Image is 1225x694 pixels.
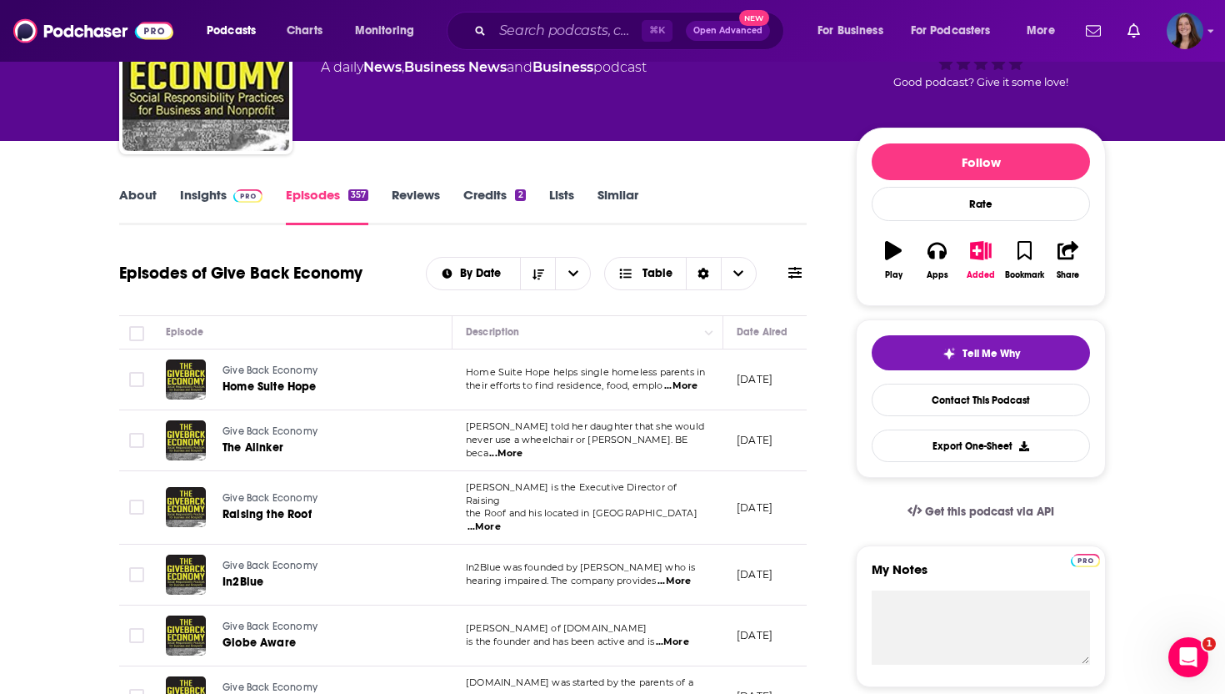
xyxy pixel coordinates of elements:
a: Reviews [392,187,440,225]
img: Podchaser Pro [233,189,262,203]
a: Business News [404,59,507,75]
div: 357 [348,189,368,201]
button: Export One-Sheet [872,430,1090,462]
button: open menu [343,18,436,44]
p: [DATE] [737,433,772,447]
span: [PERSON_NAME] of [DOMAIN_NAME] [466,622,647,634]
a: Business [532,59,593,75]
span: Open Advanced [693,27,762,35]
span: Home Suite Hope [222,380,317,394]
span: Give Back Economy [222,425,317,437]
span: never use a wheelchair or [PERSON_NAME]. BE beca [466,434,687,459]
span: Charts [287,19,322,43]
span: [PERSON_NAME] told her daughter that she would [466,420,704,432]
a: Give Back Economy [222,364,421,379]
div: Added [967,270,995,280]
button: Choose View [604,257,757,290]
a: Give Back Economy [222,425,421,440]
button: Share [1047,230,1090,290]
div: Date Aired [737,322,787,342]
span: ...More [664,380,697,393]
button: Open AdvancedNew [686,21,770,41]
span: More [1027,19,1055,43]
span: Toggle select row [129,433,144,448]
span: Toggle select row [129,567,144,582]
span: hearing impaired. The company provides [466,575,657,586]
a: Lists [549,187,574,225]
div: Episode [166,322,203,342]
p: [DATE] [737,567,772,581]
button: Column Actions [699,323,719,343]
div: Bookmark [1005,270,1044,280]
span: Tell Me Why [962,347,1020,360]
button: Bookmark [1002,230,1046,290]
a: Contact This Podcast [872,384,1090,416]
p: [DATE] [737,372,772,386]
a: Raising the Roof [222,506,421,523]
a: Globe Aware [222,635,421,651]
button: Show profile menu [1167,13,1203,49]
button: open menu [900,18,1015,44]
span: Toggle select row [129,372,144,387]
a: Show notifications dropdown [1121,17,1147,45]
button: open menu [806,18,904,44]
button: open menu [195,18,277,44]
a: Give Back Economy [222,620,421,635]
span: In2Blue [222,575,263,589]
span: Logged in as emmadonovan [1167,13,1203,49]
span: , [402,59,404,75]
button: open menu [1015,18,1076,44]
span: Toggle select row [129,628,144,643]
span: Give Back Economy [222,681,317,693]
span: ...More [656,636,689,649]
a: Show notifications dropdown [1079,17,1107,45]
div: 2 [515,189,525,201]
iframe: Intercom live chat [1168,637,1208,677]
button: open menu [555,258,590,289]
input: Search podcasts, credits, & more... [492,18,642,44]
span: Toggle select row [129,500,144,515]
span: Monitoring [355,19,414,43]
img: tell me why sparkle [942,347,956,360]
button: tell me why sparkleTell Me Why [872,335,1090,370]
button: Sort Direction [520,258,555,289]
p: [DATE] [737,500,772,515]
button: open menu [427,268,521,279]
span: Good podcast? Give it some love! [893,76,1068,88]
img: User Profile [1167,13,1203,49]
span: Home Suite Hope helps single homeless parents in [466,366,705,378]
span: The Alinker [222,440,283,455]
span: Give Back Economy [222,365,317,376]
span: Podcasts [207,19,256,43]
img: Podchaser - Follow, Share and Rate Podcasts [13,15,173,47]
span: Give Back Economy [222,492,317,504]
div: Search podcasts, credits, & more... [462,12,800,50]
label: My Notes [872,561,1090,591]
a: Pro website [1071,551,1100,567]
div: Apps [927,270,948,280]
span: Give Back Economy [222,560,317,571]
div: Play [885,270,902,280]
div: Rate [872,187,1090,221]
a: Similar [597,187,638,225]
span: New [739,10,769,26]
div: Sort Direction [686,258,721,289]
span: In2Blue was founded by [PERSON_NAME] who is [466,561,695,573]
a: Get this podcast via API [894,491,1067,532]
img: Podchaser Pro [1071,554,1100,567]
span: their efforts to find residence, food, emplo [466,380,663,391]
span: Raising the Roof [222,507,312,521]
span: Give Back Economy [222,621,317,632]
span: is the founder and has been active and is [466,636,654,647]
span: For Podcasters [911,19,991,43]
h2: Choose List sort [426,257,592,290]
a: Credits2 [463,187,525,225]
div: Description [466,322,519,342]
button: Play [872,230,915,290]
p: [DATE] [737,628,772,642]
a: Charts [276,18,332,44]
div: A daily podcast [321,58,647,78]
a: The Alinker [222,440,421,456]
